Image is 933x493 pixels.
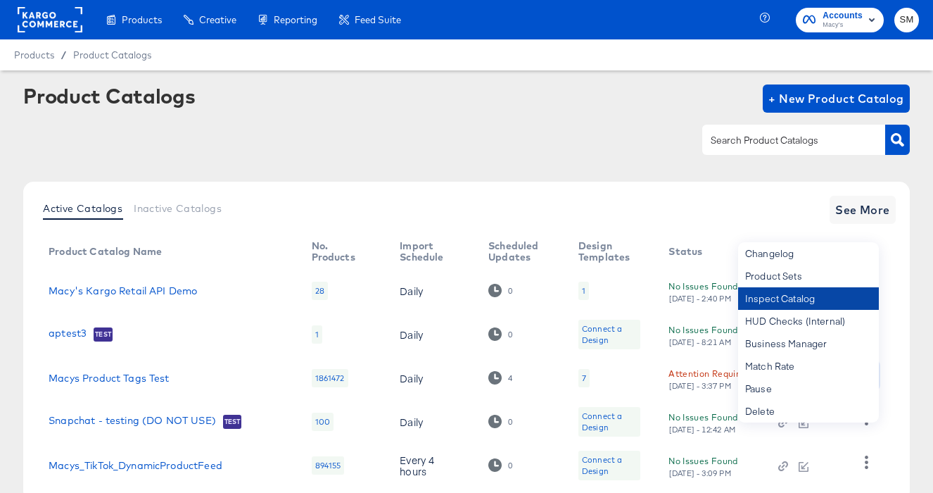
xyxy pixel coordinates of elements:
div: 7 [582,373,586,384]
span: Active Catalogs [43,203,122,214]
th: More [843,235,896,269]
div: 1 [582,285,585,297]
a: Macy's Kargo Retail API Demo [49,285,197,297]
td: Daily [388,313,477,356]
div: 7 [578,369,590,387]
span: Creative [199,14,236,25]
div: Delete [738,400,879,423]
div: 1861472 [312,369,348,387]
div: 0 [507,330,513,339]
div: Connect a Design [578,451,640,480]
div: Match Rate [738,355,879,377]
a: Snapchat - testing (DO NOT USE) [49,415,216,429]
span: Test [94,329,113,340]
div: Attention Required [668,366,749,381]
div: No. Products [312,240,372,263]
div: Pause [738,377,879,400]
div: 894155 [312,456,345,475]
span: See More [835,200,890,220]
td: Daily [388,356,477,400]
a: Product Catalogs [73,49,151,61]
div: Connect a Design [582,323,637,346]
div: 4 [507,373,513,383]
a: Macys_TikTok_DynamicProductFeed [49,460,222,471]
th: Action [767,235,843,269]
div: Inspect Catalog [738,287,879,310]
span: Reporting [274,14,317,25]
div: Business Manager [738,332,879,355]
span: SM [900,12,913,28]
th: Status [657,235,766,269]
span: Inactive Catalogs [134,203,222,214]
button: SM [894,8,919,32]
div: Connect a Design [582,411,637,433]
div: 0 [507,461,513,470]
div: 4 [488,371,513,385]
button: AccountsMacy's [796,8,884,32]
div: 0 [488,415,513,428]
span: Products [14,49,54,61]
div: Changelog [738,242,879,265]
div: 1 [312,325,322,344]
span: Accounts [823,8,863,23]
span: Products [122,14,162,25]
button: See More [830,196,896,224]
div: Connect a Design [578,407,640,437]
td: Every 4 hours [388,444,477,487]
div: 28 [312,282,328,300]
div: 0 [488,327,513,341]
span: Macy's [823,20,863,31]
span: Test [223,416,242,428]
button: Attention Required[DATE] - 3:37 PM [668,366,749,391]
div: Product Sets [738,265,879,287]
div: 1 [578,282,589,300]
input: Search Product Catalogs [708,132,858,149]
div: HUD Checks (Internal) [738,310,879,332]
div: Connect a Design [578,320,640,349]
span: Feed Suite [355,14,401,25]
div: Import Schedule [400,240,460,263]
div: Connect a Design [582,454,637,477]
div: 0 [507,286,513,296]
div: [DATE] - 3:37 PM [668,381,732,391]
div: 0 [488,284,513,297]
a: Macys Product Tags Test [49,373,169,384]
div: 100 [312,413,334,431]
td: Daily [388,400,477,444]
div: 0 [507,417,513,427]
div: Scheduled Updates [488,240,550,263]
div: Product Catalogs [23,85,195,107]
div: Product Catalog Name [49,246,162,257]
div: Design Templates [578,240,640,263]
a: aptest3 [49,327,87,342]
div: 0 [488,458,513,472]
span: + New Product Catalog [768,89,904,108]
td: Daily [388,269,477,313]
button: + New Product Catalog [763,85,910,113]
span: / [54,49,73,61]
